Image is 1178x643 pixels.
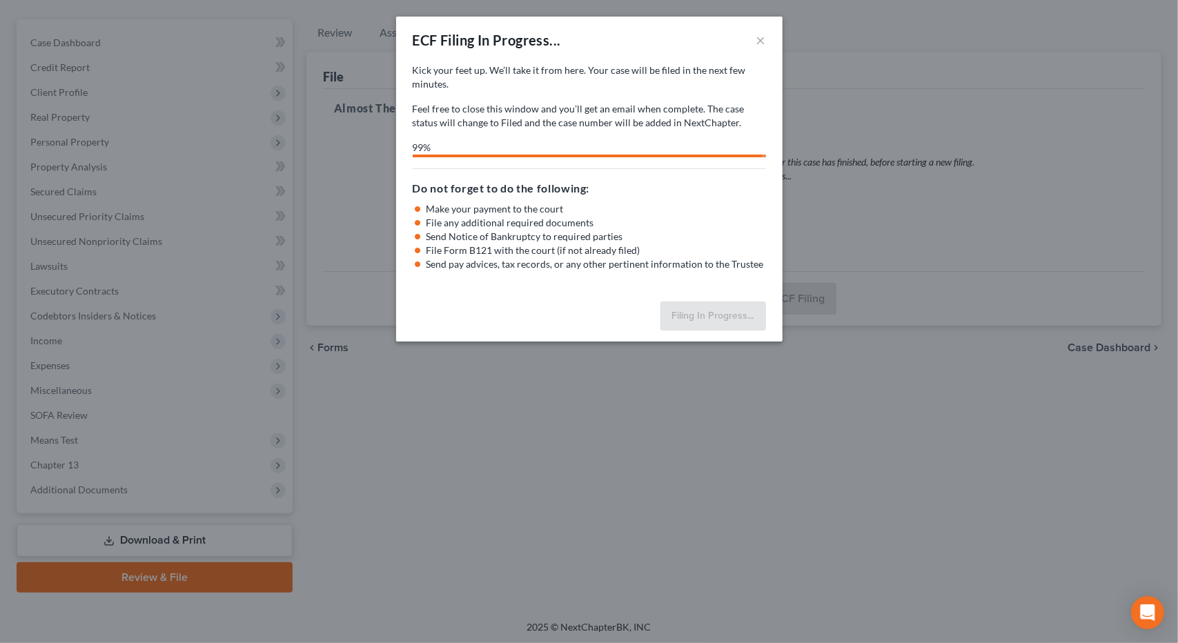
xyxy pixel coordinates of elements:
[756,32,766,48] button: ×
[413,63,766,91] p: Kick your feet up. We’ll take it from here. Your case will be filed in the next few minutes.
[413,180,766,197] h5: Do not forget to do the following:
[426,257,766,271] li: Send pay advices, tax records, or any other pertinent information to the Trustee
[660,301,766,330] button: Filing In Progress...
[413,141,763,155] div: 99%
[413,30,561,50] div: ECF Filing In Progress...
[426,216,766,230] li: File any additional required documents
[1131,596,1164,629] div: Open Intercom Messenger
[426,230,766,244] li: Send Notice of Bankruptcy to required parties
[426,202,766,216] li: Make your payment to the court
[413,102,766,130] p: Feel free to close this window and you’ll get an email when complete. The case status will change...
[426,244,766,257] li: File Form B121 with the court (if not already filed)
